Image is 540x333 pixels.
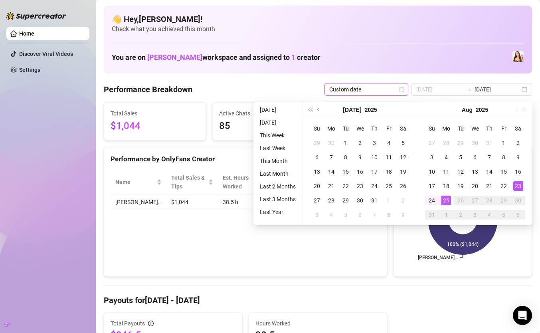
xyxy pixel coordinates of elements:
[257,105,299,115] li: [DATE]
[355,167,365,176] div: 16
[326,196,336,205] div: 28
[462,102,473,118] button: Choose a month
[499,210,508,220] div: 5
[456,138,465,148] div: 29
[456,196,465,205] div: 26
[482,150,496,165] td: 2025-08-07
[365,102,377,118] button: Choose a year
[511,121,525,136] th: Sa
[257,182,299,191] li: Last 2 Months
[499,138,508,148] div: 1
[338,165,353,179] td: 2025-07-15
[441,210,451,220] div: 1
[257,143,299,153] li: Last Week
[398,167,408,176] div: 19
[326,167,336,176] div: 14
[223,173,260,191] div: Est. Hours Worked
[370,196,379,205] div: 31
[513,306,532,325] div: Open Intercom Messenger
[398,181,408,191] div: 26
[257,131,299,140] li: This Week
[439,121,453,136] th: Mo
[396,165,410,179] td: 2025-07-19
[291,53,295,61] span: 1
[324,121,338,136] th: Mo
[382,121,396,136] th: Fr
[511,179,525,193] td: 2025-08-23
[329,83,404,95] span: Custom date
[416,85,462,94] input: Start date
[456,210,465,220] div: 2
[427,196,437,205] div: 24
[367,121,382,136] th: Th
[468,165,482,179] td: 2025-08-13
[353,208,367,222] td: 2025-08-06
[485,181,494,191] div: 21
[482,165,496,179] td: 2025-08-14
[111,194,166,210] td: [PERSON_NAME]…
[496,208,511,222] td: 2025-09-05
[425,179,439,193] td: 2025-08-17
[353,179,367,193] td: 2025-07-23
[219,109,308,118] span: Active Chats
[427,138,437,148] div: 27
[499,196,508,205] div: 29
[312,153,322,162] div: 6
[476,102,488,118] button: Choose a year
[111,109,199,118] span: Total Sales
[441,196,451,205] div: 25
[439,208,453,222] td: 2025-09-01
[453,208,468,222] td: 2025-09-02
[384,138,394,148] div: 4
[470,196,480,205] div: 27
[427,210,437,220] div: 31
[382,208,396,222] td: 2025-08-08
[338,136,353,150] td: 2025-07-01
[384,167,394,176] div: 18
[111,170,166,194] th: Name
[382,136,396,150] td: 2025-07-04
[485,196,494,205] div: 28
[485,138,494,148] div: 31
[257,194,299,204] li: Last 3 Months
[370,181,379,191] div: 24
[439,179,453,193] td: 2025-08-18
[470,181,480,191] div: 20
[453,136,468,150] td: 2025-07-29
[353,193,367,208] td: 2025-07-30
[370,138,379,148] div: 3
[398,153,408,162] div: 12
[511,165,525,179] td: 2025-08-16
[306,102,315,118] button: Last year (Control + left)
[111,319,145,328] span: Total Payouts
[324,193,338,208] td: 2025-07-28
[166,170,218,194] th: Total Sales & Tips
[465,86,471,93] span: to
[148,321,154,326] span: info-circle
[468,208,482,222] td: 2025-09-03
[511,136,525,150] td: 2025-08-02
[425,150,439,165] td: 2025-08-03
[439,150,453,165] td: 2025-08-04
[338,208,353,222] td: 2025-08-05
[496,165,511,179] td: 2025-08-15
[496,136,511,150] td: 2025-08-01
[6,12,66,20] img: logo-BBDzfeDw.svg
[384,196,394,205] div: 1
[341,153,350,162] div: 8
[324,150,338,165] td: 2025-07-07
[382,179,396,193] td: 2025-07-25
[398,196,408,205] div: 2
[370,153,379,162] div: 10
[396,179,410,193] td: 2025-07-26
[427,167,437,176] div: 10
[353,121,367,136] th: We
[453,121,468,136] th: Tu
[341,196,350,205] div: 29
[441,153,451,162] div: 4
[456,153,465,162] div: 5
[496,150,511,165] td: 2025-08-08
[343,102,361,118] button: Choose a month
[112,53,320,62] h1: You are on workspace and assigned to creator
[324,179,338,193] td: 2025-07-21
